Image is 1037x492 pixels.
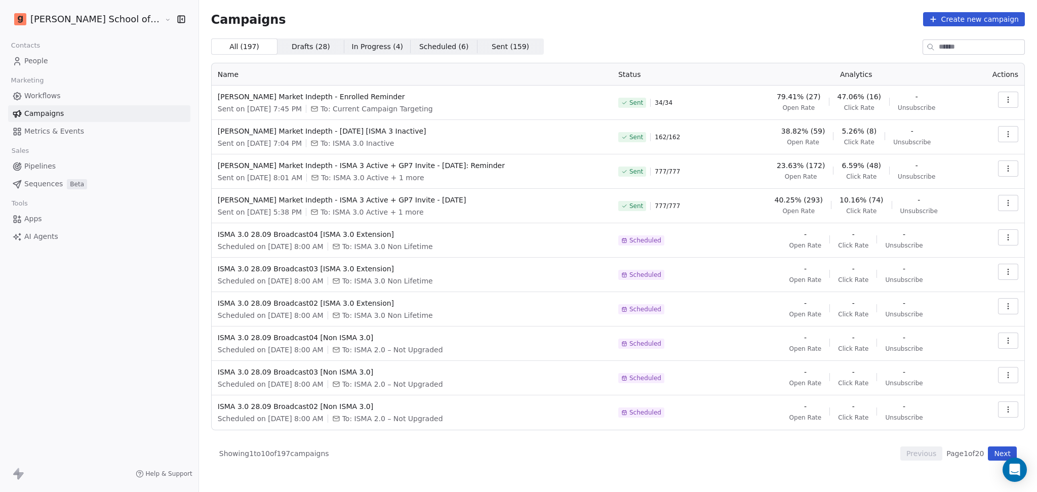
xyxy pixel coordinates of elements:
span: 5.26% (8) [842,126,876,136]
span: Scheduled [629,408,661,417]
span: Open Rate [785,173,817,181]
span: Unsubscribe [885,345,923,353]
span: Scheduled [629,236,661,244]
span: Apps [24,214,42,224]
span: ISMA 3.0 28.09 Broadcast02 [Non ISMA 3.0] [218,401,606,412]
a: Campaigns [8,105,190,122]
span: 34 / 34 [655,99,672,107]
span: - [852,401,855,412]
span: Click Rate [838,241,868,250]
span: Tools [7,196,32,211]
span: Scheduled on [DATE] 8:00 AM [218,276,324,286]
span: Drafts ( 28 ) [292,42,330,52]
span: To: Current Campaign Targeting [321,104,432,114]
span: Scheduled on [DATE] 8:00 AM [218,414,324,424]
span: 47.06% (16) [837,92,882,102]
span: - [804,264,807,274]
button: [PERSON_NAME] School of Finance LLP [12,11,157,28]
span: Unsubscribe [900,207,938,215]
span: To: ISMA 3.0 Non Lifetime [342,241,433,252]
span: ISMA 3.0 28.09 Broadcast03 [Non ISMA 3.0] [218,367,606,377]
span: - [804,333,807,343]
th: Status [612,63,739,86]
a: Workflows [8,88,190,104]
span: Scheduled [629,305,661,313]
span: Unsubscribe [898,173,935,181]
span: Sent on [DATE] 5:38 PM [218,207,302,217]
span: Beta [67,179,87,189]
span: - [918,195,920,205]
span: Metrics & Events [24,126,84,137]
span: Open Rate [789,379,822,387]
span: Open Rate [782,207,815,215]
span: Click Rate [838,345,868,353]
span: - [903,264,905,274]
span: Unsubscribe [885,379,923,387]
span: [PERSON_NAME] Market Indepth - ISMA 3 Active + GP7 Invite - [DATE]: Reminder [218,160,606,171]
span: Click Rate [838,310,868,318]
span: - [903,229,905,239]
span: Click Rate [844,138,874,146]
span: 38.82% (59) [781,126,825,136]
span: Unsubscribe [893,138,931,146]
span: [PERSON_NAME] Market Indepth - ISMA 3 Active + GP7 Invite - [DATE] [218,195,606,205]
span: Sequences [24,179,63,189]
span: People [24,56,48,66]
span: - [804,367,807,377]
span: Pipelines [24,161,56,172]
span: - [804,401,807,412]
span: Contacts [7,38,45,53]
span: Help & Support [146,470,192,478]
span: 23.63% (172) [777,160,825,171]
span: To: ISMA 3.0 Inactive [321,138,394,148]
span: Unsubscribe [898,104,935,112]
a: Metrics & Events [8,123,190,140]
span: Campaigns [24,108,64,119]
th: Actions [973,63,1024,86]
div: Open Intercom Messenger [1003,458,1027,482]
span: Scheduled on [DATE] 8:00 AM [218,379,324,389]
span: Campaigns [211,12,286,26]
span: In Progress ( 4 ) [352,42,404,52]
img: Goela%20School%20Logos%20(4).png [14,13,26,25]
span: To: ISMA 2.0 – Not Upgraded [342,379,443,389]
span: 10.16% (74) [840,195,884,205]
th: Analytics [739,63,974,86]
span: AI Agents [24,231,58,242]
span: To: ISMA 3.0 Non Lifetime [342,310,433,320]
span: ISMA 3.0 28.09 Broadcast04 [Non ISMA 3.0] [218,333,606,343]
span: Page 1 of 20 [946,448,984,459]
span: Sent [629,202,643,210]
span: Click Rate [844,104,874,112]
span: Open Rate [789,345,822,353]
span: - [852,298,855,308]
a: Pipelines [8,158,190,175]
span: Sent ( 159 ) [492,42,529,52]
span: Click Rate [846,173,876,181]
a: AI Agents [8,228,190,245]
span: Sent [629,168,643,176]
span: [PERSON_NAME] School of Finance LLP [30,13,162,26]
span: To: ISMA 2.0 – Not Upgraded [342,414,443,424]
span: [PERSON_NAME] Market Indepth - Enrolled Reminder [218,92,606,102]
span: Sales [7,143,33,158]
span: - [911,126,913,136]
span: Scheduled on [DATE] 8:00 AM [218,310,324,320]
span: Click Rate [838,379,868,387]
span: - [852,333,855,343]
span: Open Rate [787,138,819,146]
span: Showing 1 to 10 of 197 campaigns [219,448,329,459]
span: Unsubscribe [885,310,923,318]
span: Unsubscribe [885,241,923,250]
span: 777 / 777 [655,168,680,176]
button: Create new campaign [923,12,1025,26]
span: 162 / 162 [655,133,680,141]
span: Sent [629,99,643,107]
span: Click Rate [846,207,876,215]
span: [PERSON_NAME] Market Indepth - [DATE] [ISMA 3 Inactive] [218,126,606,136]
span: - [915,92,918,102]
a: SequencesBeta [8,176,190,192]
span: To: ISMA 3.0 Active + 1 more [321,207,423,217]
span: Scheduled on [DATE] 8:00 AM [218,345,324,355]
button: Previous [900,446,942,461]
